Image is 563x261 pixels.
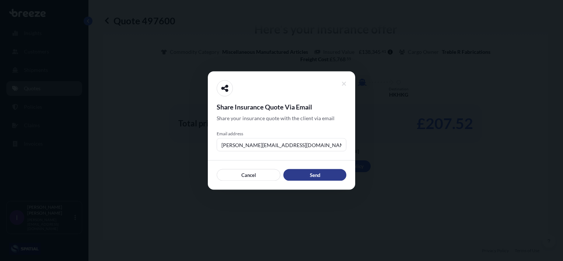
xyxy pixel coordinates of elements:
span: Share your insurance quote with the client via email [217,115,335,122]
span: Email address [217,131,346,137]
p: Cancel [241,171,256,179]
input: example@gmail.com [217,138,346,152]
button: Send [283,169,346,181]
p: Send [310,171,320,179]
span: Share Insurance Quote Via Email [217,102,346,111]
button: Cancel [217,169,280,181]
